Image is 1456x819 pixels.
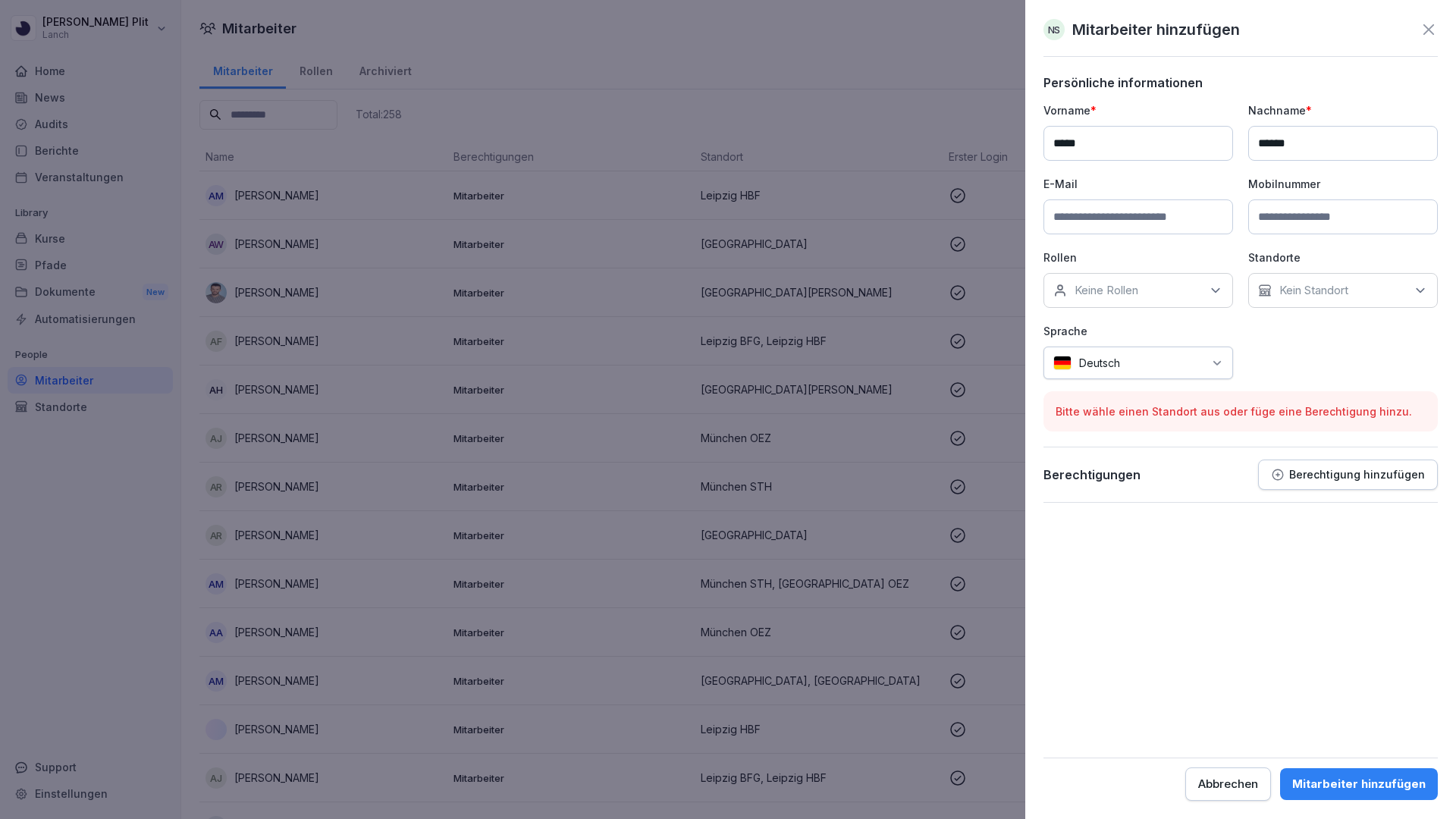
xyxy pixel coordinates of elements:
button: Berechtigung hinzufügen [1258,460,1438,490]
img: de.svg [1053,356,1072,370]
p: Standorte [1248,249,1438,265]
p: Persönliche informationen [1043,75,1438,90]
p: Rollen [1043,249,1233,265]
div: Mitarbeiter hinzufügen [1292,776,1426,792]
button: Mitarbeiter hinzufügen [1280,768,1438,800]
p: Berechtigungen [1043,467,1141,482]
p: E-Mail [1043,176,1233,192]
div: Abbrechen [1198,776,1258,792]
p: Berechtigung hinzufügen [1289,469,1425,481]
p: Mobilnummer [1248,176,1438,192]
button: Abbrechen [1185,767,1271,801]
p: Sprache [1043,323,1233,339]
p: Keine Rollen [1075,283,1138,298]
p: Kein Standort [1279,283,1348,298]
p: Vorname [1043,102,1233,118]
p: Bitte wähle einen Standort aus oder füge eine Berechtigung hinzu. [1056,403,1426,419]
div: Deutsch [1043,347,1233,379]
p: Nachname [1248,102,1438,118]
div: NS [1043,19,1065,40]
p: Mitarbeiter hinzufügen [1072,18,1240,41]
